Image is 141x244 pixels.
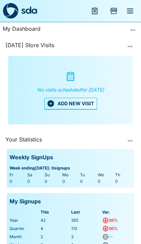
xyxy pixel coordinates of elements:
img: sda-logotype.svg [21,6,37,14]
button: ADD NEW VISIT [44,98,97,109]
div: 0 [27,178,44,185]
div: 0 [62,178,79,185]
div: Your Statistics [5,135,123,146]
div: Su [45,172,61,178]
div: Fr [10,172,26,178]
div: 2 [41,233,70,240]
div: Year [10,217,39,224]
p: No visits scheduled for [DATE] [34,82,107,98]
div: 355 [71,217,101,224]
p: My Signups [10,197,41,206]
div: Var. [102,209,132,216]
div: 0 [80,178,96,185]
div: 2 [71,233,101,240]
div: Quarter [10,225,39,232]
div: 0 [115,178,131,185]
img: sda-logo-dark.svg [3,3,18,19]
div: 0 [98,178,114,185]
span: -- [109,234,113,239]
div: Last [71,209,101,216]
div: 0 [45,178,61,185]
div: We [98,172,114,178]
div: 4 [41,225,70,232]
div: 113 [71,225,101,232]
p: Weekly SignUps [10,153,53,162]
div: My Dashboard [3,25,127,36]
div: 96% [109,225,118,232]
div: This [41,209,70,216]
button: menu [87,3,103,19]
div: 88% [109,217,118,224]
div: Month [10,233,39,240]
button: menu [122,3,138,19]
button: Add Store Visit [106,3,122,19]
div: 0 [10,178,26,185]
div: 42 [41,217,70,224]
button: more [127,25,138,36]
span: Week ending [DATE] : 0 signups [10,165,131,172]
div: Sa [27,172,44,178]
div: [DATE] Store Visits [5,41,123,52]
div: Tu [80,172,96,178]
div: Th [115,172,131,178]
div: Mo [62,172,79,178]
